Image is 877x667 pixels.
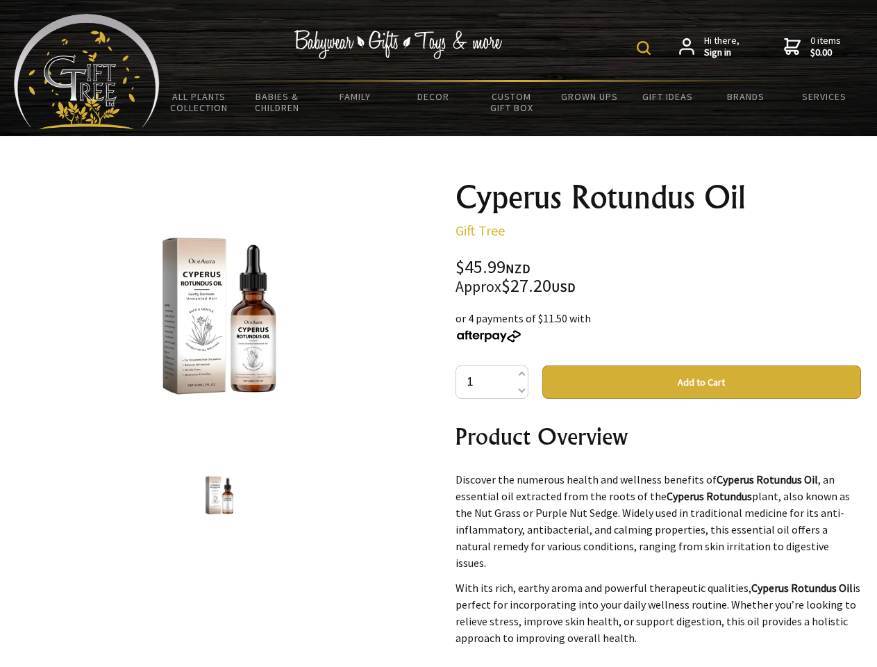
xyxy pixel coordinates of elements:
[14,14,160,129] img: Babyware - Gifts - Toys and more...
[810,34,841,59] span: 0 items
[456,471,861,571] p: Discover the numerous health and wellness benefits of , an essential oil extracted from the roots...
[810,47,841,59] strong: $0.00
[294,30,503,59] img: Babywear - Gifts - Toys & more
[456,310,861,343] div: or 4 payments of $11.50 with
[679,35,740,59] a: Hi there,Sign in
[456,277,501,296] small: Approx
[628,82,707,111] a: Gift Ideas
[456,330,522,343] img: Afterpay
[784,35,841,59] a: 0 items$0.00
[193,469,246,522] img: Cyperus Rotundus Oil
[456,420,861,453] h2: Product Overview
[111,208,328,425] img: Cyperus Rotundus Oil
[456,222,505,239] a: Gift Tree
[637,41,651,55] img: product search
[704,47,740,59] strong: Sign in
[704,35,740,59] span: Hi there,
[506,261,531,277] span: NZD
[667,489,752,503] strong: Cyperus Rotundus
[456,258,861,296] div: $45.99 $27.20
[551,279,576,295] span: USD
[160,82,238,122] a: All Plants Collection
[717,472,818,486] strong: Cyperus Rotundus Oil
[456,181,861,214] h1: Cyperus Rotundus Oil
[785,82,864,111] a: Services
[542,365,861,399] button: Add to Cart
[394,82,473,111] a: Decor
[238,82,317,122] a: Babies & Children
[551,82,629,111] a: Grown Ups
[751,581,853,595] strong: Cyperus Rotundus Oil
[707,82,785,111] a: Brands
[456,579,861,646] p: With its rich, earthy aroma and powerful therapeutic qualities, is perfect for incorporating into...
[472,82,551,122] a: Custom Gift Box
[316,82,394,111] a: Family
